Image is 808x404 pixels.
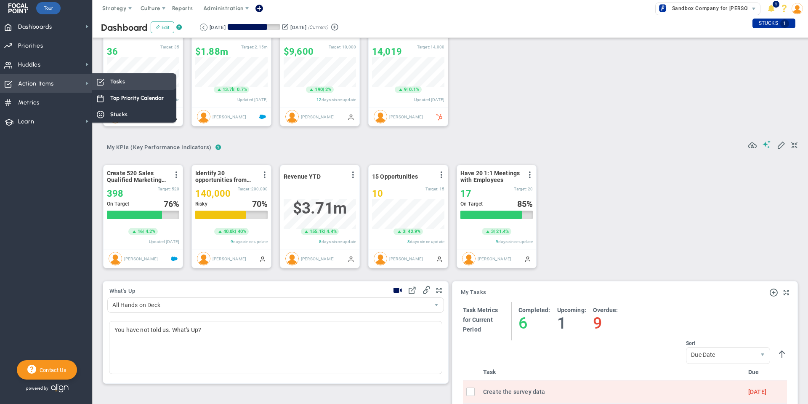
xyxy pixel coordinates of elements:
[259,255,266,262] span: Manually Updated
[319,239,322,244] span: 8
[748,140,757,148] span: Refresh Data
[372,173,418,180] span: 15 Opportunities
[109,321,442,374] div: You have not told us. What's Up?
[101,22,148,33] span: Dashboard
[374,110,387,123] img: Jane Wilson
[752,19,795,28] div: STUCKS
[195,170,256,183] span: Identify 30 opportunities from SmithCo resulting in $200K new sales
[18,56,41,74] span: Huddles
[228,24,280,30] div: Period Progress: 75% Day 68 of 90 with 22 remaining.
[241,45,254,49] span: Target:
[325,87,331,92] span: 2%
[593,306,618,314] h4: Overdue:
[110,110,128,118] span: Stucks
[498,239,533,244] span: days since update
[103,141,215,154] span: My KPIs (Key Performance Indicators)
[237,97,268,102] span: Updated [DATE]
[238,187,250,191] span: Target:
[327,229,337,234] span: 4.4%
[18,37,43,55] span: Priorities
[149,239,179,244] span: Updated [DATE]
[293,199,347,217] span: $3,707,282
[745,364,787,380] th: Due
[290,24,306,31] div: [DATE]
[461,289,486,296] a: My Tasks
[252,199,261,209] span: 70
[238,229,246,234] span: 40%
[792,3,803,14] img: 152253.Person.photo
[748,3,760,15] span: select
[773,1,779,8] span: 1
[195,46,228,57] span: $1,875,885
[252,199,268,209] div: %
[480,364,745,380] th: Task
[18,113,34,131] span: Learn
[324,229,325,234] span: |
[322,97,356,102] span: days since update
[460,188,471,199] span: 17
[461,289,486,295] span: My Tasks
[408,229,420,234] span: 42.9%
[195,201,207,207] span: Risky
[372,46,402,57] span: 14,019
[284,173,321,180] span: Revenue YTD
[414,97,444,102] span: Updated [DATE]
[777,140,785,149] span: Edit My KPIs
[517,199,533,209] div: %
[348,255,354,262] span: Manually Updated
[259,113,266,120] span: Salesforce Enabled<br ></span>Sandbox: Quarterly Revenue
[284,46,314,57] span: $9,600
[203,5,243,11] span: Administration
[107,46,118,57] span: 36
[141,5,160,11] span: Culture
[436,113,443,120] span: HubSpot Enabled
[164,199,173,209] span: 76
[110,78,125,86] span: Tasks
[109,110,122,123] img: Jane Wilson
[308,24,328,31] span: (Current)
[158,187,170,191] span: Target:
[668,3,771,14] span: Sandbox Company for [PERSON_NAME]
[410,239,444,244] span: days since update
[251,187,268,191] span: 200,000
[463,306,498,314] h4: Task Metrics
[210,24,226,31] div: [DATE]
[36,367,66,373] span: Contact Us
[160,45,173,49] span: Target:
[146,229,156,234] span: 4.2%
[109,288,136,294] span: What's Up
[348,113,354,120] span: Manually Updated
[748,388,766,395] span: [DATE]
[235,229,236,234] span: |
[431,45,444,49] span: 14,000
[109,252,122,265] img: Allan Carraway
[372,188,383,199] span: 10
[436,255,443,262] span: Manually Updated
[301,256,335,261] span: [PERSON_NAME]
[197,252,210,265] img: Allan Carraway
[172,187,179,191] span: 520
[107,170,168,183] span: Create 520 Sales Qualified Marketing Leads
[593,314,618,332] h4: 9
[417,45,430,49] span: Target:
[518,314,550,332] h4: 6
[483,387,742,396] div: Create the survey data
[174,45,179,49] span: 35
[463,316,493,323] span: for Current
[103,141,215,155] button: My KPIs (Key Performance Indicators)
[109,288,136,295] button: What's Up
[494,229,495,234] span: |
[374,252,387,265] img: Allan Carraway
[107,188,123,199] span: 398
[323,87,324,92] span: |
[143,229,144,234] span: |
[234,87,236,92] span: |
[557,306,586,314] h4: Upcoming:
[763,140,771,148] span: Suggestions (AI Feature)
[403,228,405,235] span: 3
[514,187,526,191] span: Target:
[460,201,483,207] span: On Target
[496,239,498,244] span: 9
[151,21,174,33] button: Edit
[108,298,429,312] span: All Hands on Deck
